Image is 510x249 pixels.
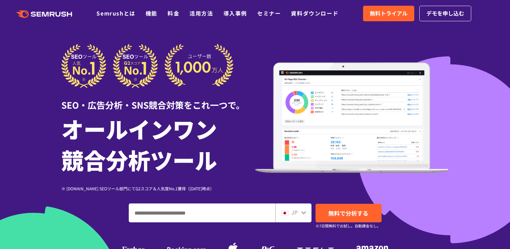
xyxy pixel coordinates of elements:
[291,208,298,216] span: JP
[370,9,408,18] span: 無料トライアル
[223,9,247,17] a: 導入事例
[129,204,275,222] input: ドメイン、キーワードまたはURLを入力してください
[328,209,368,217] span: 無料で分析する
[96,9,135,17] a: Semrushとは
[419,6,471,21] a: デモを申し込む
[61,185,255,192] div: ※ [DOMAIN_NAME] SEOツール部門にてG2スコア＆人気度No.1獲得（[DATE]時点）
[257,9,281,17] a: セミナー
[316,223,381,229] small: ※7日間無料でお試し。自動課金なし。
[61,88,255,111] div: SEO・広告分析・SNS競合対策をこれ一つで。
[426,9,464,18] span: デモを申し込む
[168,9,179,17] a: 料金
[363,6,414,21] a: 無料トライアル
[316,204,382,222] a: 無料で分析する
[189,9,213,17] a: 活用方法
[146,9,157,17] a: 機能
[61,113,255,175] h1: オールインワン 競合分析ツール
[291,9,338,17] a: 資料ダウンロード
